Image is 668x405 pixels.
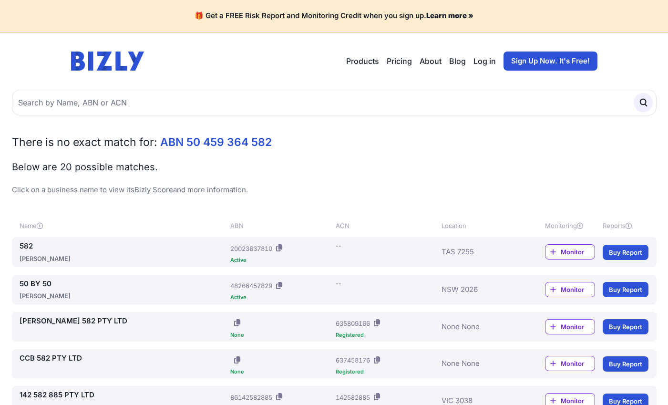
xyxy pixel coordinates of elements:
span: Monitor [561,359,595,368]
div: Reports [603,221,648,230]
a: Monitor [545,244,595,260]
div: 637458176 [336,355,370,365]
a: Pricing [387,55,412,67]
a: Buy Report [603,356,648,372]
div: Registered [336,332,437,338]
a: Blog [449,55,466,67]
a: CCB 582 PTY LTD [20,353,227,364]
a: Buy Report [603,319,648,334]
div: 48266457829 [230,281,272,291]
span: Monitor [561,322,595,332]
div: 86142582885 [230,393,272,402]
a: 582 [20,241,227,252]
a: [PERSON_NAME] 582 PTY LTD [20,316,227,327]
span: There is no exact match for: [12,135,157,149]
a: 142 582 885 PTY LTD [20,390,227,401]
div: None [230,332,332,338]
div: Monitoring [545,221,595,230]
span: Below are 20 possible matches. [12,161,158,173]
div: Registered [336,369,437,374]
div: None None [442,353,517,375]
div: Location [442,221,517,230]
h4: 🎁 Get a FREE Risk Report and Monitoring Credit when you sign up. [11,11,657,21]
a: 50 BY 50 [20,279,227,290]
div: Name [20,221,227,230]
div: [PERSON_NAME] [20,291,227,301]
div: TAS 7255 [442,241,517,263]
div: None [230,369,332,374]
span: Monitor [561,247,595,257]
div: ABN [230,221,332,230]
div: [PERSON_NAME] [20,254,227,263]
button: Products [346,55,379,67]
div: 142582885 [336,393,370,402]
span: ABN 50 459 364 582 [160,135,272,149]
div: 635809166 [336,319,370,328]
div: 20023637810 [230,244,272,253]
div: Active [230,295,332,300]
a: Monitor [545,356,595,371]
a: Buy Report [603,245,648,260]
span: Monitor [561,285,595,294]
a: Buy Report [603,282,648,297]
p: Click on a business name to view its and more information. [12,185,657,196]
a: Log in [473,55,496,67]
a: Sign Up Now. It's Free! [504,52,597,71]
div: -- [336,241,341,250]
input: Search by Name, ABN or ACN [12,90,657,115]
div: ACN [336,221,437,230]
div: Active [230,258,332,263]
a: Learn more » [426,11,473,20]
a: Monitor [545,282,595,297]
div: None None [442,316,517,338]
div: -- [336,279,341,288]
a: About [420,55,442,67]
a: Bizly Score [134,185,173,194]
div: NSW 2026 [442,279,517,301]
a: Monitor [545,319,595,334]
